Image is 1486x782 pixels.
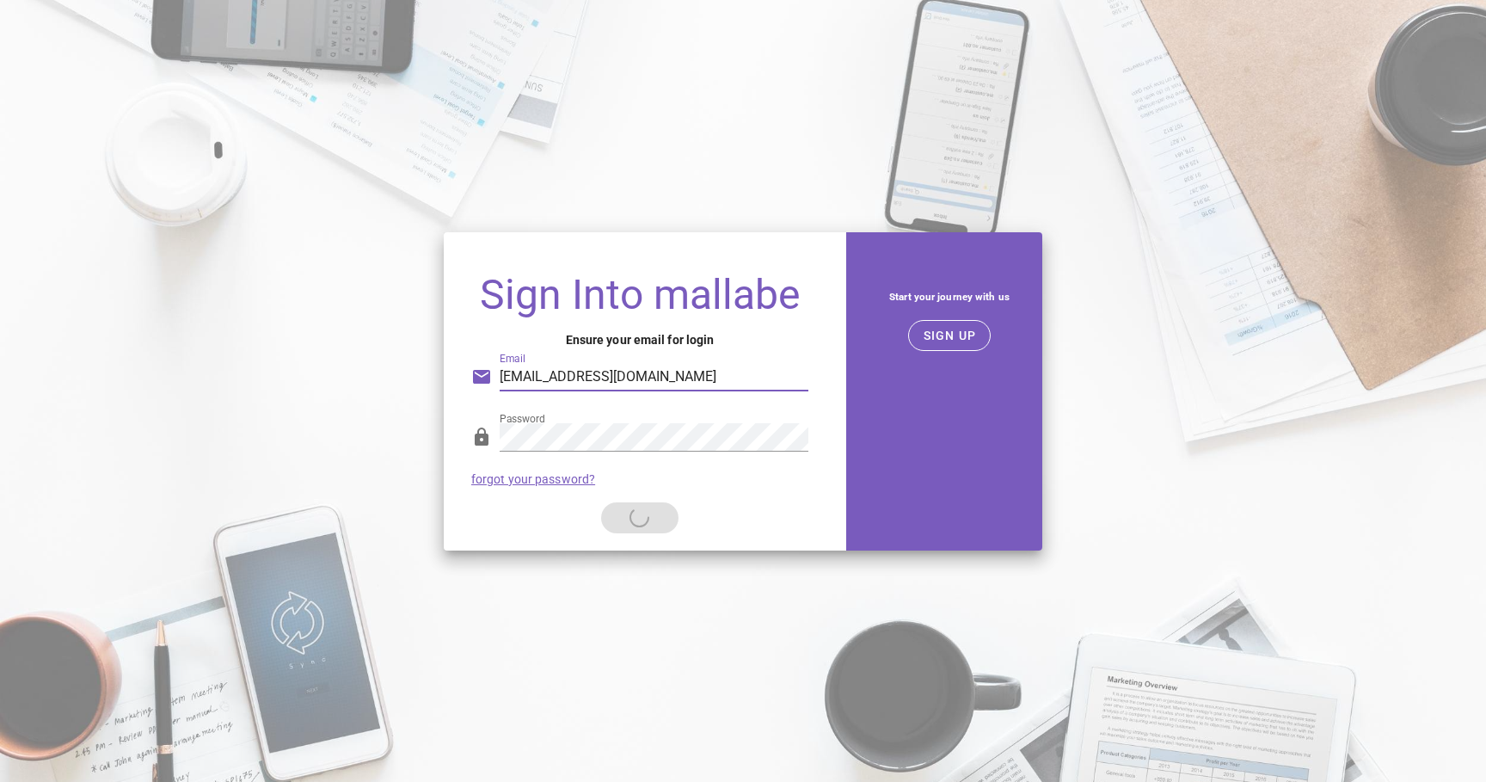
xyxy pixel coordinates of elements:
[500,413,545,426] label: Password
[500,353,525,366] label: Email
[923,329,977,342] span: SIGN UP
[908,320,992,351] button: SIGN UP
[471,472,595,486] a: forgot your password?
[500,363,808,391] input: Your email address
[471,330,808,349] h4: Ensure your email for login
[1251,671,1478,752] iframe: Tidio Chat
[471,274,808,317] h1: Sign Into mallabe
[870,287,1029,306] h5: Start your journey with us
